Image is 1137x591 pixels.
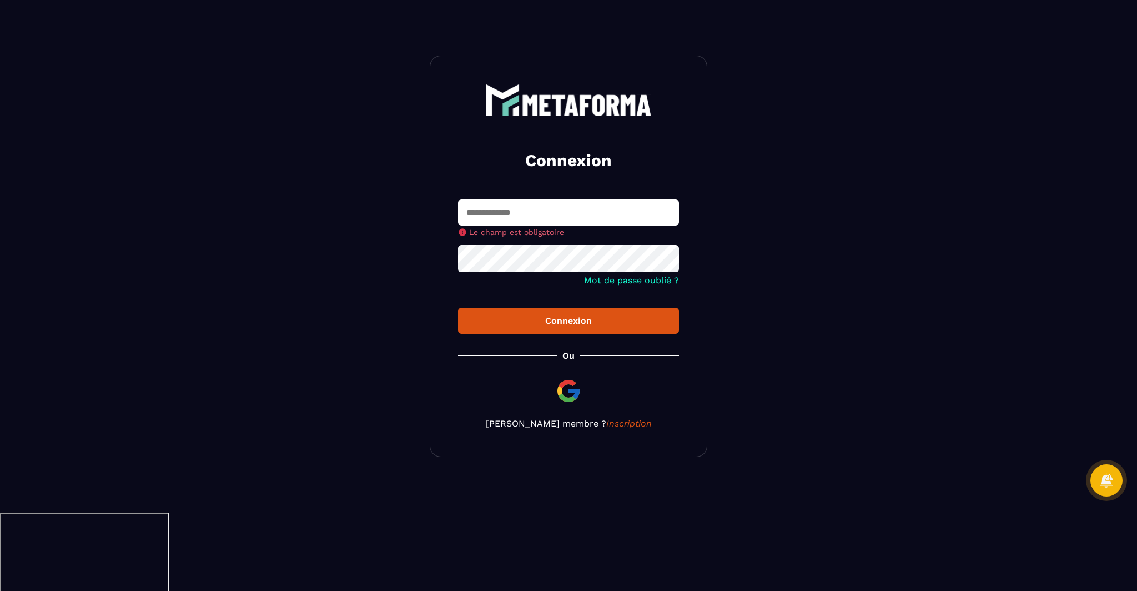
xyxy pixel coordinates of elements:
img: logo [485,84,652,116]
span: Le champ est obligatoire [469,228,564,237]
img: google [555,378,582,404]
div: Connexion [467,315,670,326]
button: Connexion [458,308,679,334]
p: Ou [562,350,575,361]
a: Inscription [606,418,652,429]
h2: Connexion [471,149,666,172]
p: [PERSON_NAME] membre ? [458,418,679,429]
a: Mot de passe oublié ? [584,275,679,286]
a: logo [458,84,679,116]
